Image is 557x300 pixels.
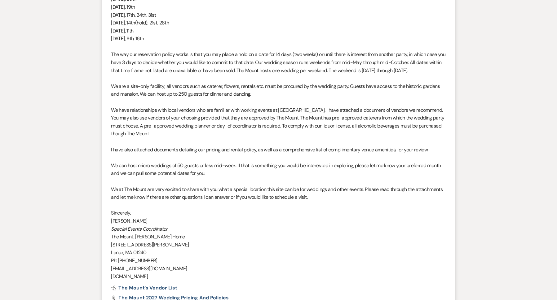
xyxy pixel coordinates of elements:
span: [DATE], 17th, 24th, 31st [111,12,156,18]
span: [DATE], 9th, 16th [111,35,144,42]
span: The Mount, [PERSON_NAME] Home [111,233,185,240]
span: I have also attached documents detailing our pricing and rental policy, as well as a comprehensiv... [111,146,428,153]
span: Sincerely, [111,210,131,216]
span: Lenox, MA 01240 [111,249,147,256]
span: We can host micro weddings of 50 guests or less mid-week. If that is something you would be inter... [111,162,441,177]
span: [EMAIL_ADDRESS][DOMAIN_NAME] [111,265,187,272]
span: The way our reservation policy works is that you may place a hold on a date for 14 days (two week... [111,51,446,73]
span: We at The Mount are very excited to share with you what a special location this site can be for w... [111,186,443,201]
span: We are a site-only facility; all vendors such as caterer, flowers, rentals etc. must be procured ... [111,83,440,98]
a: The Mount's Vendor List [111,285,177,290]
em: Special Events Coordinator [111,226,168,232]
span: Ph: [PHONE_NUMBER] [111,257,157,264]
span: [DOMAIN_NAME] [111,273,148,280]
span: [STREET_ADDRESS][PERSON_NAME] [111,241,189,248]
span: [DATE], 11th [111,28,134,34]
span: The Mount's Vendor List [119,285,177,291]
span: [DATE], 14th(hold), 21st, 28th [111,20,169,26]
span: We have relationships with local vendors who are familiar with working events at [GEOGRAPHIC_DATA... [111,107,445,137]
span: [DATE], 19th [111,4,135,10]
span: [PERSON_NAME] [111,218,148,224]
